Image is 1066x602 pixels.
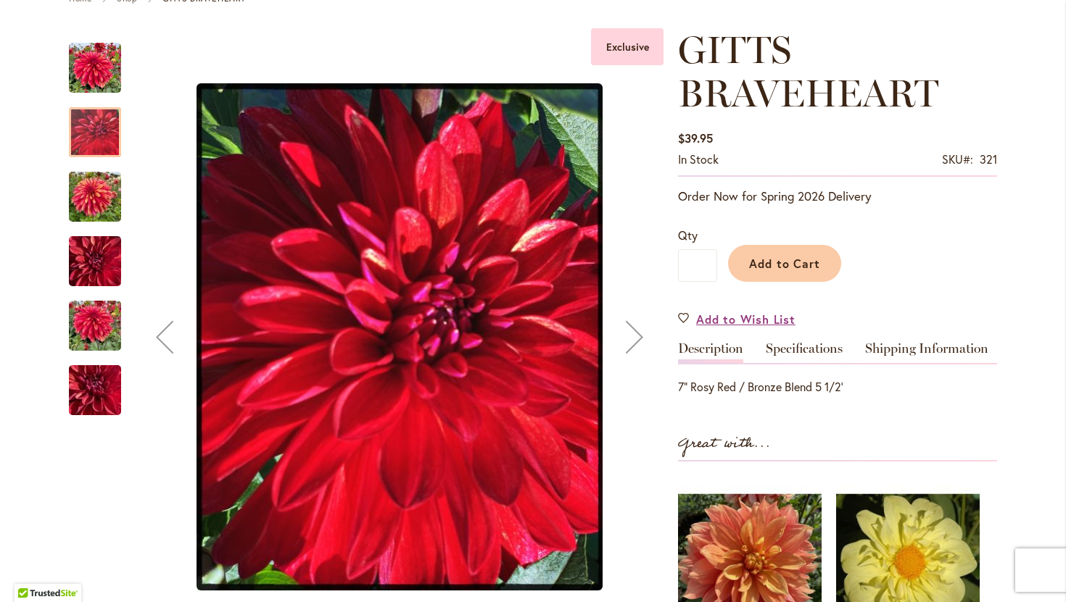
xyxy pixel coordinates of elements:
a: Shipping Information [865,342,988,363]
p: Order Now for Spring 2026 Delivery [678,188,997,205]
div: GITTS BRAVEHEART [69,286,136,351]
img: GITTS BRAVEHEART [197,83,603,590]
div: GITTS BRAVEHEART [69,351,121,415]
a: Add to Wish List [678,311,796,327]
img: GITTS BRAVEHEART [69,162,121,232]
img: GITTS BRAVEHEART [69,291,121,361]
a: Specifications [766,342,843,363]
div: GITTS BRAVEHEART [69,222,136,286]
img: GITTS BRAVEHEART [69,227,121,296]
div: Availability [678,151,719,168]
strong: Great with... [678,432,771,456]
div: Exclusive [591,28,664,65]
span: Add to Wish List [696,311,796,327]
img: GITTS BRAVEHEART [43,351,147,430]
a: Description [678,342,743,363]
img: GITTS BRAVEHEART [69,42,121,94]
div: GITTS BRAVEHEART [69,93,136,157]
strong: SKU [942,151,973,167]
span: In stock [678,151,719,167]
button: Add to Cart [728,245,841,282]
div: GITTS BRAVEHEART [69,28,136,93]
span: $39.95 [678,130,713,146]
div: GITTS BRAVEHEART [69,157,136,222]
p: 7" Rosy Red / Bronze Blend 5 1/2' [678,379,997,396]
span: Qty [678,227,698,243]
span: Add to Cart [749,256,821,271]
iframe: Launch Accessibility Center [11,551,51,591]
span: GITTS BRAVEHEART [678,27,938,116]
div: Detailed Product Info [678,342,997,396]
div: 321 [980,151,997,168]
